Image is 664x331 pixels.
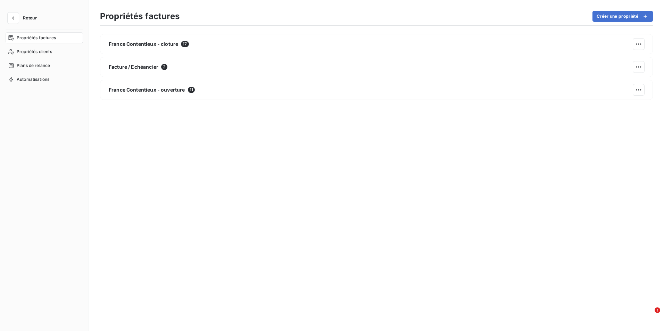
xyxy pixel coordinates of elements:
[17,35,56,41] span: Propriétés factures
[6,12,42,24] button: Retour
[592,11,653,22] button: Créer une propriété
[188,87,195,93] span: 11
[640,307,657,324] iframe: Intercom live chat
[6,46,83,57] a: Propriétés clients
[6,74,83,85] a: Automatisations
[109,41,178,48] span: France Contentieux - cloture
[6,32,83,43] a: Propriétés factures
[23,16,37,20] span: Retour
[17,49,52,55] span: Propriétés clients
[6,60,83,71] a: Plans de relance
[109,63,158,70] span: Facture / Echéancier
[181,41,189,47] span: 17
[17,62,50,69] span: Plans de relance
[161,64,167,70] span: 2
[109,86,185,93] span: France Contentieux - ouverture
[655,307,660,313] span: 1
[100,10,180,23] h3: Propriétés factures
[17,76,49,83] span: Automatisations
